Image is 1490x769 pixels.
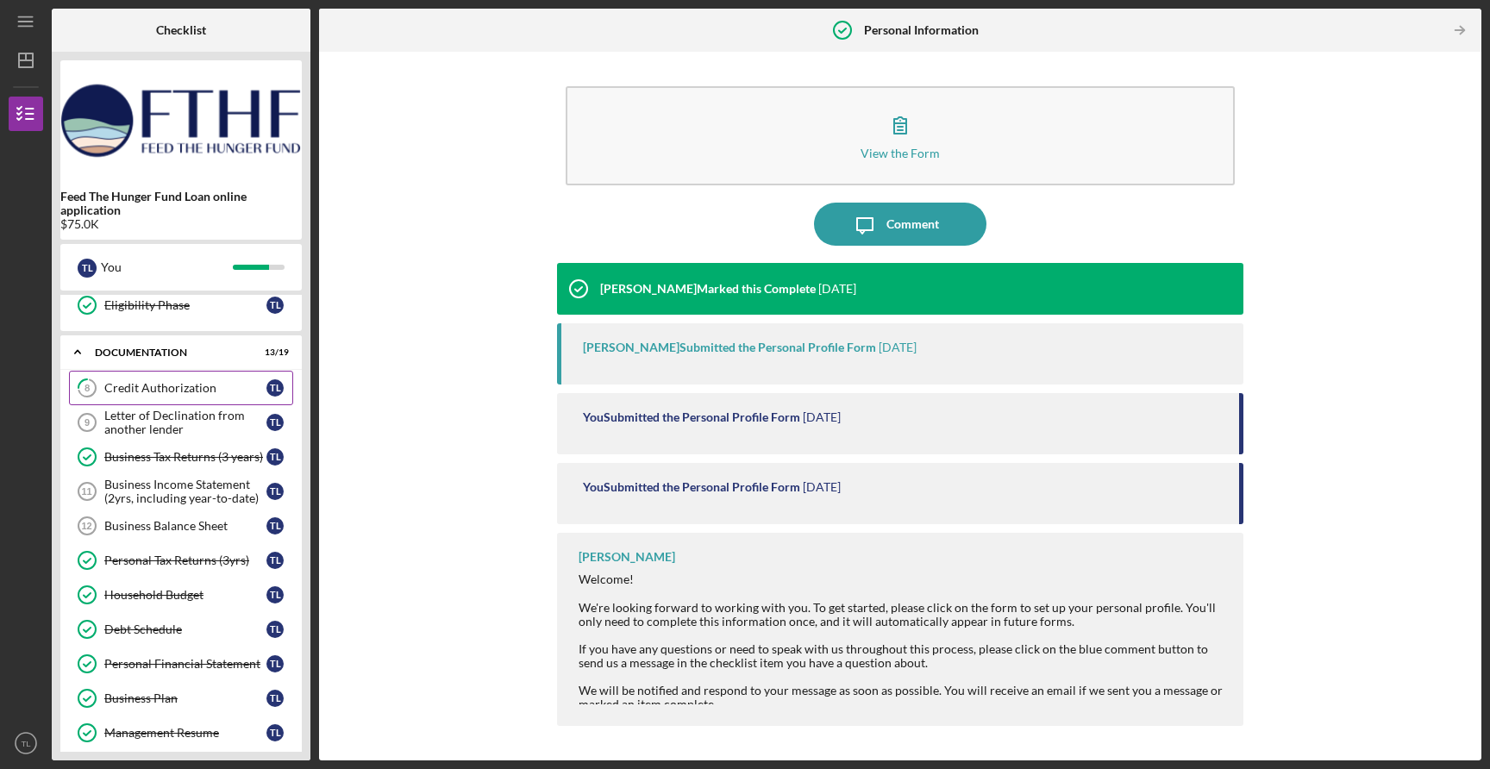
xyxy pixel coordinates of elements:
[21,739,31,748] text: TL
[266,586,284,603] div: T L
[266,724,284,741] div: T L
[104,381,266,395] div: Credit Authorization
[583,410,800,424] div: You Submitted the Personal Profile Form
[104,298,266,312] div: Eligibility Phase
[104,622,266,636] div: Debt Schedule
[579,684,1227,711] div: We will be notified and respond to your message as soon as possible. You will receive an email if...
[879,341,917,354] time: 2025-08-27 19:36
[104,450,266,464] div: Business Tax Returns (3 years)
[600,282,816,296] div: [PERSON_NAME] Marked this Complete
[81,486,91,497] tspan: 11
[60,217,302,231] div: $75.0K
[85,383,90,394] tspan: 8
[266,448,284,466] div: T L
[95,347,246,358] div: Documentation
[9,726,43,760] button: TL
[803,480,841,494] time: 2025-08-27 03:52
[69,612,293,647] a: Debt ScheduleTL
[579,601,1227,628] div: We're looking forward to working with you. To get started, please click on the form to set up you...
[266,483,284,500] div: T L
[69,716,293,750] a: Management ResumeTL
[886,203,939,246] div: Comment
[579,642,1227,670] div: If you have any questions or need to speak with us throughout this process, please click on the b...
[104,726,266,740] div: Management Resume
[266,552,284,569] div: T L
[69,647,293,681] a: Personal Financial StatementTL
[78,259,97,278] div: T L
[104,478,266,505] div: Business Income Statement (2yrs, including year-to-date)
[864,23,979,37] b: Personal Information
[266,690,284,707] div: T L
[566,86,1236,185] button: View the Form
[266,297,284,314] div: T L
[104,657,266,671] div: Personal Financial Statement
[104,553,266,567] div: Personal Tax Returns (3yrs)
[156,23,206,37] b: Checklist
[104,691,266,705] div: Business Plan
[579,572,1227,586] div: Welcome!
[85,417,90,428] tspan: 9
[104,409,266,436] div: Letter of Declination from another lender
[69,543,293,578] a: Personal Tax Returns (3yrs)TL
[104,519,266,533] div: Business Balance Sheet
[266,621,284,638] div: T L
[69,371,293,405] a: 8Credit AuthorizationTL
[266,379,284,397] div: T L
[69,578,293,612] a: Household BudgetTL
[579,550,675,564] div: [PERSON_NAME]
[69,681,293,716] a: Business PlanTL
[258,347,289,358] div: 13 / 19
[81,521,91,531] tspan: 12
[814,203,986,246] button: Comment
[69,440,293,474] a: Business Tax Returns (3 years)TL
[583,341,876,354] div: [PERSON_NAME] Submitted the Personal Profile Form
[101,253,233,282] div: You
[60,69,302,172] img: Product logo
[266,414,284,431] div: T L
[266,655,284,672] div: T L
[818,282,856,296] time: 2025-08-27 19:36
[583,480,800,494] div: You Submitted the Personal Profile Form
[861,147,940,159] div: View the Form
[104,588,266,602] div: Household Budget
[266,517,284,535] div: T L
[69,405,293,440] a: 9Letter of Declination from another lenderTL
[69,474,293,509] a: 11Business Income Statement (2yrs, including year-to-date)TL
[60,190,302,217] b: Feed The Hunger Fund Loan online application
[69,288,293,322] a: Eligibility PhaseTL
[69,509,293,543] a: 12Business Balance SheetTL
[803,410,841,424] time: 2025-08-27 03:55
